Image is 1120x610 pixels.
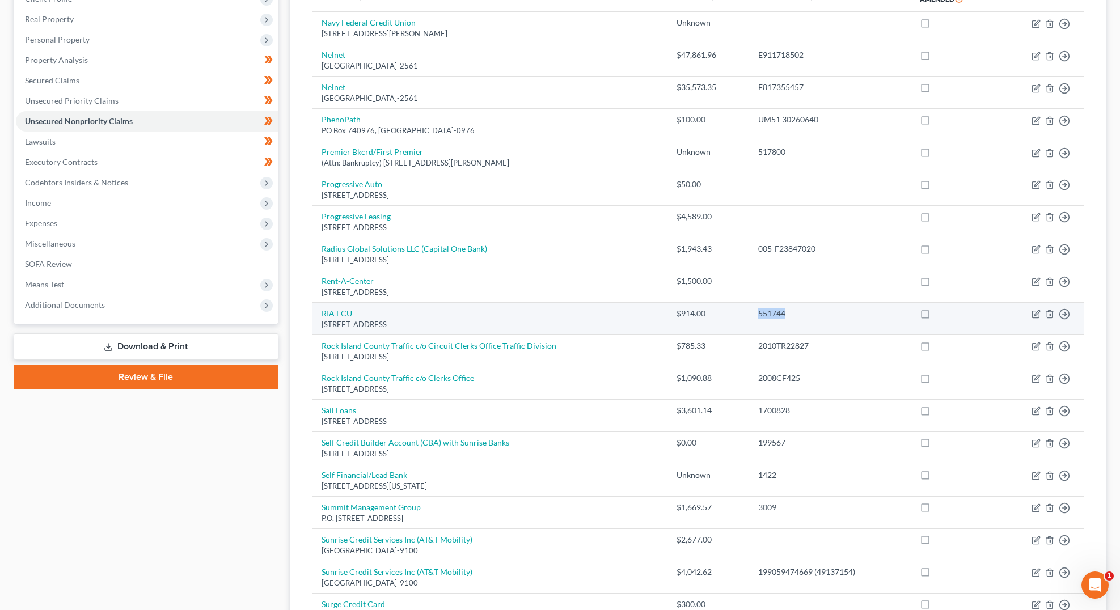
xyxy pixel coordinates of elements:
[322,373,474,383] a: Rock Island County Traffic c/o Clerks Office
[25,198,51,207] span: Income
[677,566,739,578] div: $4,042.62
[16,70,278,91] a: Secured Claims
[322,319,659,330] div: [STREET_ADDRESS]
[758,146,902,158] div: 517800
[322,448,659,459] div: [STREET_ADDRESS]
[758,243,902,255] div: 005-F23847020
[322,125,659,136] div: PO Box 740976, [GEOGRAPHIC_DATA]-0976
[322,211,391,221] a: Progressive Leasing
[322,115,361,124] a: PhenoPath
[322,18,416,27] a: Navy Federal Credit Union
[322,341,556,350] a: Rock Island County Traffic c/o Circuit Clerks Office Traffic Division
[322,93,659,104] div: [GEOGRAPHIC_DATA]-2561
[758,372,902,384] div: 2008CF425
[25,177,128,187] span: Codebtors Insiders & Notices
[16,50,278,70] a: Property Analysis
[25,259,72,269] span: SOFA Review
[25,55,88,65] span: Property Analysis
[16,152,278,172] a: Executory Contracts
[758,469,902,481] div: 1422
[25,96,119,105] span: Unsecured Priority Claims
[322,61,659,71] div: [GEOGRAPHIC_DATA]-2561
[14,333,278,360] a: Download & Print
[758,49,902,61] div: E911718502
[677,243,739,255] div: $1,943.43
[758,82,902,93] div: E817355457
[758,502,902,513] div: 3009
[322,513,659,524] div: P.O. [STREET_ADDRESS]
[677,82,739,93] div: $35,573.35
[322,190,659,201] div: [STREET_ADDRESS]
[25,75,79,85] span: Secured Claims
[677,599,739,610] div: $300.00
[16,132,278,152] a: Lawsuits
[16,91,278,111] a: Unsecured Priority Claims
[322,567,472,577] a: Sunrise Credit Services Inc (AT&T Mobility)
[322,405,356,415] a: Sail Loans
[322,50,345,60] a: Nelnet
[758,308,902,319] div: 551744
[25,35,90,44] span: Personal Property
[25,279,64,289] span: Means Test
[677,114,739,125] div: $100.00
[322,276,374,286] a: Rent-A-Center
[322,384,659,395] div: [STREET_ADDRESS]
[322,502,421,512] a: Summit Management Group
[758,437,902,448] div: 199567
[322,287,659,298] div: [STREET_ADDRESS]
[677,308,739,319] div: $914.00
[1105,571,1114,581] span: 1
[25,157,98,167] span: Executory Contracts
[758,566,902,578] div: 199059474669 (49137154)
[322,244,487,253] a: Radius Global Solutions LLC (Capital One Bank)
[677,340,739,351] div: $785.33
[322,351,659,362] div: [STREET_ADDRESS]
[677,372,739,384] div: $1,090.88
[677,405,739,416] div: $3,601.14
[322,578,659,588] div: [GEOGRAPHIC_DATA]-9100
[677,211,739,222] div: $4,589.00
[677,179,739,190] div: $50.00
[322,599,385,609] a: Surge Credit Card
[322,308,352,318] a: RIA FCU
[322,535,472,544] a: Sunrise Credit Services Inc (AT&T Mobility)
[25,137,56,146] span: Lawsuits
[758,340,902,351] div: 2010TR22827
[25,239,75,248] span: Miscellaneous
[322,470,407,480] a: Self Financial/Lead Bank
[16,254,278,274] a: SOFA Review
[322,222,659,233] div: [STREET_ADDRESS]
[322,28,659,39] div: [STREET_ADDRESS][PERSON_NAME]
[322,255,659,265] div: [STREET_ADDRESS]
[758,405,902,416] div: 1700828
[677,49,739,61] div: $47,861.96
[758,114,902,125] div: UM51 30260640
[677,502,739,513] div: $1,669.57
[322,179,382,189] a: Progressive Auto
[322,416,659,427] div: [STREET_ADDRESS]
[322,481,659,492] div: [STREET_ADDRESS][US_STATE]
[677,534,739,545] div: $2,677.00
[1081,571,1109,599] iframe: Intercom live chat
[25,300,105,310] span: Additional Documents
[322,82,345,92] a: Nelnet
[677,437,739,448] div: $0.00
[677,146,739,158] div: Unknown
[14,365,278,389] a: Review & File
[25,218,57,228] span: Expenses
[677,17,739,28] div: Unknown
[322,158,659,168] div: (Attn: Bankruptcy) [STREET_ADDRESS][PERSON_NAME]
[16,111,278,132] a: Unsecured Nonpriority Claims
[25,116,133,126] span: Unsecured Nonpriority Claims
[25,14,74,24] span: Real Property
[677,469,739,481] div: Unknown
[322,545,659,556] div: [GEOGRAPHIC_DATA]-9100
[322,147,423,156] a: Premier Bkcrd/First Premier
[322,438,509,447] a: Self Credit Builder Account (CBA) with Sunrise Banks
[677,276,739,287] div: $1,500.00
